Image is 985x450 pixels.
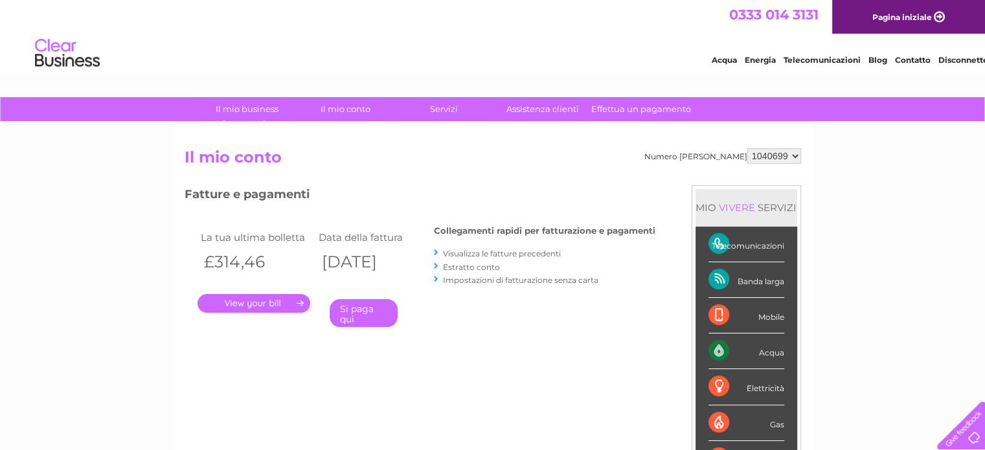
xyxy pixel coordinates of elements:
[770,420,784,429] font: Gas
[696,201,716,214] font: MIO
[434,225,655,236] font: Collegamenti rapidi per fatturazione e pagamenti
[292,97,399,121] a: Il mio conto
[204,252,265,271] font: £314,46
[330,299,398,327] a: Si paga qui
[712,55,737,65] a: Acqua
[587,97,694,121] a: Effettua un pagamento
[340,303,374,325] font: Si paga qui
[443,249,561,258] a: Visualizza le fatture precedenti
[322,252,377,271] font: [DATE]
[758,312,784,322] font: Mobile
[443,262,500,272] a: Estratto conto
[738,276,784,286] font: Banda larga
[489,97,596,121] a: Assistenza clienti
[747,383,784,393] font: Elettricità
[729,6,819,23] a: 0333 014 3131
[784,55,861,65] a: Telecomunicazioni
[185,187,310,201] font: Fatture e pagamenti
[194,97,300,121] a: Il mio business trasparente
[591,104,691,114] font: Effettua un pagamento
[745,55,776,65] a: Energia
[872,12,932,22] font: Pagina iniziale
[34,34,100,73] img: logo.png
[759,348,784,357] font: Acqua
[868,55,887,65] a: Blog
[192,12,782,58] font: Clear Business è un nome commerciale di Verastar Limited (registrata in [GEOGRAPHIC_DATA] e [GEOG...
[391,97,497,121] a: Servizi
[758,201,797,214] font: SERVIZI
[201,231,305,243] font: La tua ultima bolletta
[506,104,579,114] font: Assistenza clienti
[712,241,784,251] font: Telecomunicazioni
[216,104,278,128] font: Il mio business trasparente
[430,104,458,114] font: Servizi
[443,275,598,285] a: Impostazioni di fatturazione senza carta
[644,152,747,161] font: Numero [PERSON_NAME]
[895,55,931,65] a: Contatto
[319,231,403,243] font: Data della fattura
[321,104,370,114] font: Il mio conto
[185,148,282,166] font: Il mio conto
[719,201,755,214] font: VIVERE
